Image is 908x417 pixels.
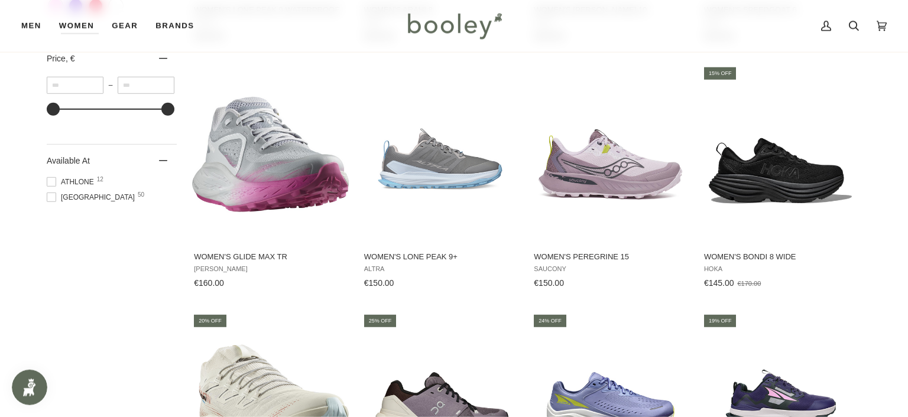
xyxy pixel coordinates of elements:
[532,76,689,233] img: Saucony Women's Peregrine 15 Bloom / Quail - Booley Galway
[364,265,517,273] span: Altra
[66,54,75,63] span: , €
[194,265,347,273] span: [PERSON_NAME]
[155,20,194,32] span: Brands
[47,156,90,165] span: Available At
[194,252,347,262] span: Women's Glide Max TR
[704,67,737,80] div: 15% off
[704,265,857,273] span: Hoka
[362,76,519,233] img: Altra Women's Lone Peak 9+ Gray - Booley Galway
[21,20,41,32] span: Men
[138,192,144,198] span: 50
[403,9,506,43] img: Booley
[364,252,517,262] span: Women's Lone Peak 9+
[704,252,857,262] span: Women's Bondi 8 Wide
[112,20,138,32] span: Gear
[704,278,734,288] span: €145.00
[704,315,737,327] div: 19% off
[534,278,564,288] span: €150.00
[192,76,349,233] img: Salomon Women's Glide Max TR Quarry / Illusion Blue / Pink Glo - Booley Galway
[364,315,397,327] div: 25% off
[702,66,859,292] a: Women's Bondi 8 Wide
[534,315,566,327] div: 24% off
[534,252,687,262] span: Women's Peregrine 15
[364,278,394,288] span: €150.00
[118,77,174,94] input: Maximum value
[47,77,103,94] input: Minimum value
[103,81,118,89] span: –
[737,280,761,287] span: €170.00
[362,66,519,292] a: Women's Lone Peak 9+
[59,20,94,32] span: Women
[194,315,226,327] div: 20% off
[47,192,138,203] span: [GEOGRAPHIC_DATA]
[47,177,98,187] span: Athlone
[534,265,687,273] span: Saucony
[97,177,103,183] span: 12
[532,66,689,292] a: Women's Peregrine 15
[47,54,74,63] span: Price
[12,370,47,405] iframe: Button to open loyalty program pop-up
[192,66,349,292] a: Women's Glide Max TR
[194,278,224,288] span: €160.00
